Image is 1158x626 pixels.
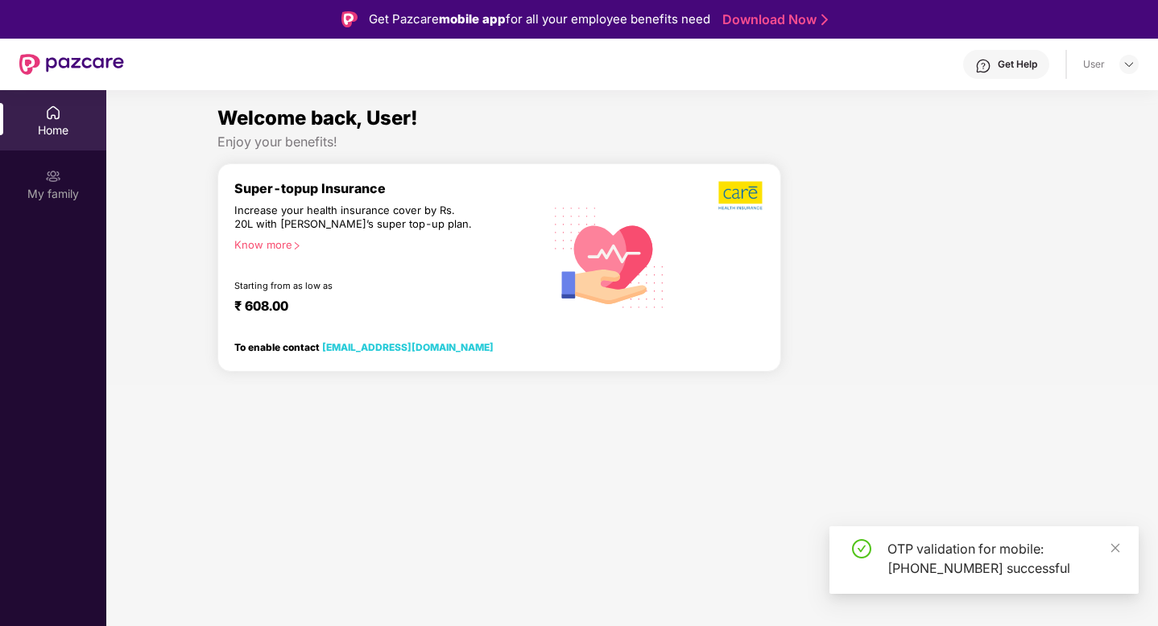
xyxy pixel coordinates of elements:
div: Get Pazcare for all your employee benefits need [369,10,710,29]
img: svg+xml;base64,PHN2ZyB4bWxucz0iaHR0cDovL3d3dy53My5vcmcvMjAwMC9zdmciIHhtbG5zOnhsaW5rPSJodHRwOi8vd3... [544,189,676,323]
div: To enable contact [234,341,494,352]
img: svg+xml;base64,PHN2ZyBpZD0iSG9tZSIgeG1sbnM9Imh0dHA6Ly93d3cudzMub3JnLzIwMDAvc3ZnIiB3aWR0aD0iMjAiIG... [45,105,61,121]
div: Increase your health insurance cover by Rs. 20L with [PERSON_NAME]’s super top-up plan. [234,204,474,232]
img: b5dec4f62d2307b9de63beb79f102df3.png [718,180,764,211]
a: Download Now [722,11,823,28]
a: [EMAIL_ADDRESS][DOMAIN_NAME] [322,341,494,353]
img: svg+xml;base64,PHN2ZyB3aWR0aD0iMjAiIGhlaWdodD0iMjAiIHZpZXdCb3g9IjAgMCAyMCAyMCIgZmlsbD0ibm9uZSIgeG... [45,168,61,184]
div: User [1083,58,1105,71]
img: Stroke [821,11,828,28]
div: Enjoy your benefits! [217,134,1048,150]
img: svg+xml;base64,PHN2ZyBpZD0iRHJvcGRvd24tMzJ4MzIiIHhtbG5zPSJodHRwOi8vd3d3LnczLm9yZy8yMDAwL3N2ZyIgd2... [1123,58,1135,71]
span: right [292,241,301,250]
div: OTP validation for mobile: [PHONE_NUMBER] successful [887,539,1119,578]
div: Know more [234,238,534,249]
div: Starting from as low as [234,280,475,291]
img: New Pazcare Logo [19,54,124,75]
img: svg+xml;base64,PHN2ZyBpZD0iSGVscC0zMngzMiIgeG1sbnM9Imh0dHA6Ly93d3cudzMub3JnLzIwMDAvc3ZnIiB3aWR0aD... [975,58,991,74]
div: ₹ 608.00 [234,298,527,317]
div: Super-topup Insurance [234,180,544,196]
div: Get Help [998,58,1037,71]
span: close [1110,542,1121,554]
strong: mobile app [439,11,506,27]
span: check-circle [852,539,871,558]
span: Welcome back, User! [217,106,418,130]
img: Logo [341,11,358,27]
